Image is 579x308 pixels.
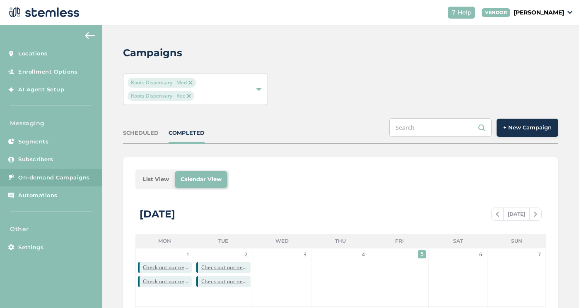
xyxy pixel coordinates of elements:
li: Sun [487,234,546,248]
h2: Campaigns [123,45,182,60]
input: Search [389,118,492,137]
span: 6 [477,251,485,259]
span: Help [458,8,472,17]
span: 1 [183,251,192,259]
p: [PERSON_NAME] [514,8,564,17]
img: icon-arrow-back-accent-c549486e.svg [85,32,95,39]
span: 5 [418,250,426,258]
span: Subscribers [18,155,53,164]
span: [DATE] [503,208,530,220]
div: COMPLETED [169,129,205,137]
img: icon-close-accent-8a337256.svg [188,81,193,85]
li: Tue [194,234,253,248]
span: 3 [301,251,309,259]
span: Check out our new deals at Roots! Reply END to cancel [201,278,250,285]
li: List View [137,171,175,188]
li: Calendar View [175,171,227,188]
span: Roots Dispensary - Med [128,78,196,88]
span: Check out our new deals at Roots! Reply END to cancel [143,278,192,285]
span: Segments [18,138,48,146]
img: icon-chevron-left-b8c47ebb.svg [496,212,499,217]
img: logo-dark-0685b13c.svg [7,4,80,21]
span: 7 [535,251,543,259]
img: icon-help-white-03924b79.svg [451,10,456,15]
li: Wed [253,234,311,248]
img: icon-close-accent-8a337256.svg [187,94,191,98]
span: Automations [18,191,58,200]
span: AI Agent Setup [18,86,64,94]
span: 4 [359,251,368,259]
div: VENDOR [482,8,510,17]
div: SCHEDULED [123,129,159,137]
li: Fri [370,234,429,248]
div: [DATE] [140,207,175,222]
span: Check out our new deals at Roots! Reply END to cancel [143,264,192,271]
span: Settings [18,244,43,252]
span: Locations [18,50,48,58]
span: Enrollment Options [18,68,77,76]
span: Check out our new deals at Roots! Reply END to cancel [201,264,250,271]
button: + New Campaign [497,119,558,137]
img: icon_down-arrow-small-66adaf34.svg [567,11,572,14]
span: 2 [242,251,251,259]
span: + New Campaign [503,124,552,132]
li: Sat [429,234,487,248]
li: Mon [135,234,194,248]
span: Roots Dispensary - Rec [128,91,194,101]
span: On-demand Campaigns [18,174,90,182]
iframe: Chat Widget [538,268,579,308]
img: icon-chevron-right-bae969c5.svg [534,212,537,217]
li: Thu [311,234,370,248]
